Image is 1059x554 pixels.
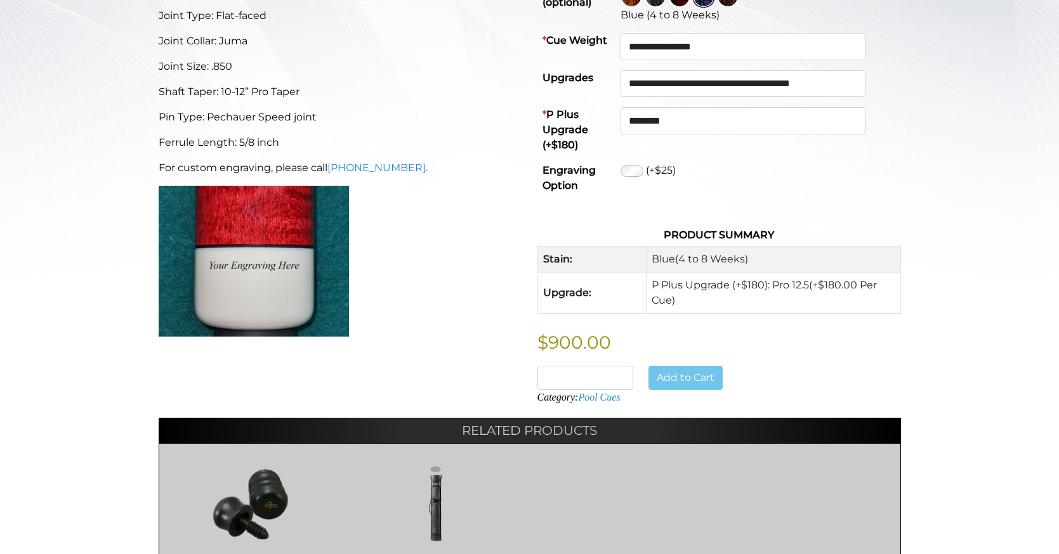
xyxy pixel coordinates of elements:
[647,273,900,314] td: P Plus Upgrade (+$180): Pro 12.5
[537,332,611,353] bdi: $900.00
[537,392,621,403] span: Category:
[543,253,572,265] strong: Stain:
[159,418,901,443] h2: Related products
[543,108,588,151] strong: P Plus Upgrade (+$180)
[159,160,522,176] p: For custom engraving, please call
[664,229,774,241] strong: Product Summary
[357,466,515,542] img: 2x4 Case-PCH24
[578,392,620,403] a: Pool Cues
[327,162,428,174] a: [PHONE_NUMBER].
[646,163,676,178] label: (+$25)
[159,135,522,150] p: Ferrule Length: 5/8 inch
[159,110,522,125] p: Pin Type: Pechauer Speed joint
[675,253,748,265] span: (4 to 8 Weeks)
[543,287,591,299] strong: Upgrade:
[621,8,896,23] div: Blue (4 to 8 Weeks)
[159,84,522,100] p: Shaft Taper: 10-12” Pro Taper
[159,34,522,49] p: Joint Collar: Juma
[543,72,593,84] strong: Upgrades
[543,164,596,191] strong: Engraving Option
[543,34,607,46] strong: Cue Weight
[647,247,900,273] td: Blue
[172,466,330,542] img: Joint Protector - Butt & Shaft Set WJPSET
[159,8,522,23] p: Joint Type: Flat-faced
[159,59,522,74] p: Joint Size: .850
